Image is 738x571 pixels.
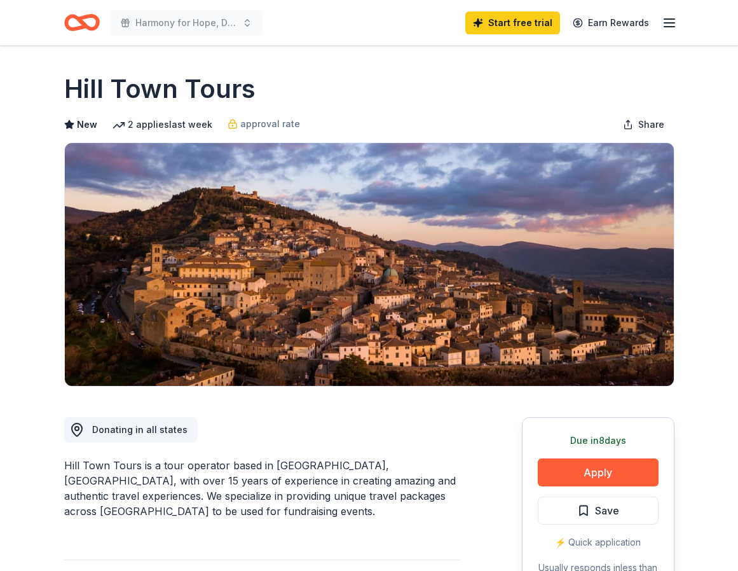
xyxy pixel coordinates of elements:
div: Due in 8 days [538,433,659,448]
button: Share [613,112,674,137]
div: Hill Town Tours is a tour operator based in [GEOGRAPHIC_DATA], [GEOGRAPHIC_DATA], with over 15 ye... [64,458,461,519]
div: 2 applies last week [113,117,212,132]
span: approval rate [240,116,300,132]
a: Start free trial [465,11,560,34]
a: Home [64,8,100,38]
span: New [77,117,97,132]
a: approval rate [228,116,300,132]
span: Share [638,117,664,132]
h1: Hill Town Tours [64,71,256,107]
a: Earn Rewards [565,11,657,34]
img: Image for Hill Town Tours [65,143,674,386]
button: Apply [538,458,659,486]
span: Save [595,502,619,519]
div: ⚡️ Quick application [538,535,659,550]
span: Donating in all states [92,424,188,435]
button: Harmony for Hope, Defeating ALS [110,10,263,36]
span: Harmony for Hope, Defeating ALS [135,15,237,31]
button: Save [538,497,659,525]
